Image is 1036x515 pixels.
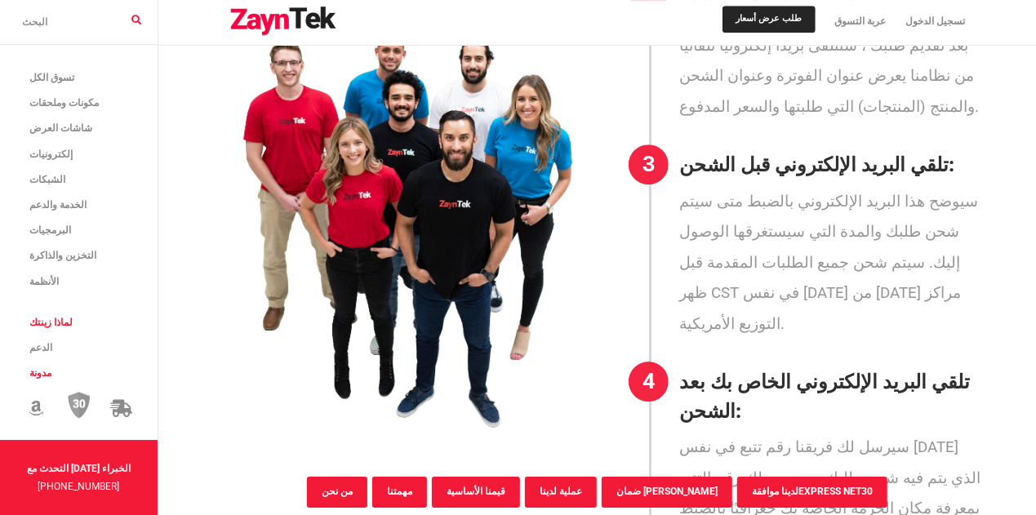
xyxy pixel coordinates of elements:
a: تسجيل الدخول [896,4,966,39]
span: شاشات العرض [29,122,92,134]
h4: تلقي البريد الإلكتروني الخاص بك بعد الشحن: [679,367,983,426]
span: مكونات وملحقات [29,97,99,109]
span: تسوق الكل [29,72,74,83]
a: طلب عرض أسعار [723,6,815,32]
span: الأنظمة [29,276,59,287]
span: البرمجيات [29,224,71,236]
span: التخزين والذاكرة [29,250,96,261]
button: عملية لدينا [525,477,597,508]
h4: تلقي البريد الإلكتروني قبل الشحن: [679,150,983,180]
span: عربة التسوق [835,16,887,27]
button: مهمتنا [372,477,427,508]
strong: التحدث مع [DATE] الخبراء [27,463,131,474]
button: من نحن [307,477,367,508]
img: شعار [229,7,337,36]
button: ضمان [PERSON_NAME] [602,477,732,508]
img: سياسة إرجاع 30 يوم [68,392,91,420]
span: الخدمة والدعم [29,199,87,211]
button: قيمنا الأساسية [432,477,520,508]
span: مدونة [29,367,51,379]
span: لماذا زينتك [29,317,73,328]
span: EXPRESS NET30 [798,486,873,497]
button: لدينا موافقةEXPRESS NET30 [737,477,887,508]
span: الدعم [29,342,52,353]
a: [PHONE_NUMBER] [38,481,120,492]
p: سيوضح هذا البريد الإلكتروني بالضبط متى سيتم شحن طلبك والمدة التي سيستغرقها الوصول إليك. سيتم شحن ... [679,187,983,340]
a: عربة التسوق [825,4,896,39]
p: بعد تقديم طلبك ، ستتلقى بريدًا إلكترونيًا تلقائيًا من نظامنا يعرض عنوان الفوترة وعنوان الشحن والم... [679,31,983,123]
span: إلكترونيات [29,149,73,160]
span: الشبكات [29,174,65,185]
